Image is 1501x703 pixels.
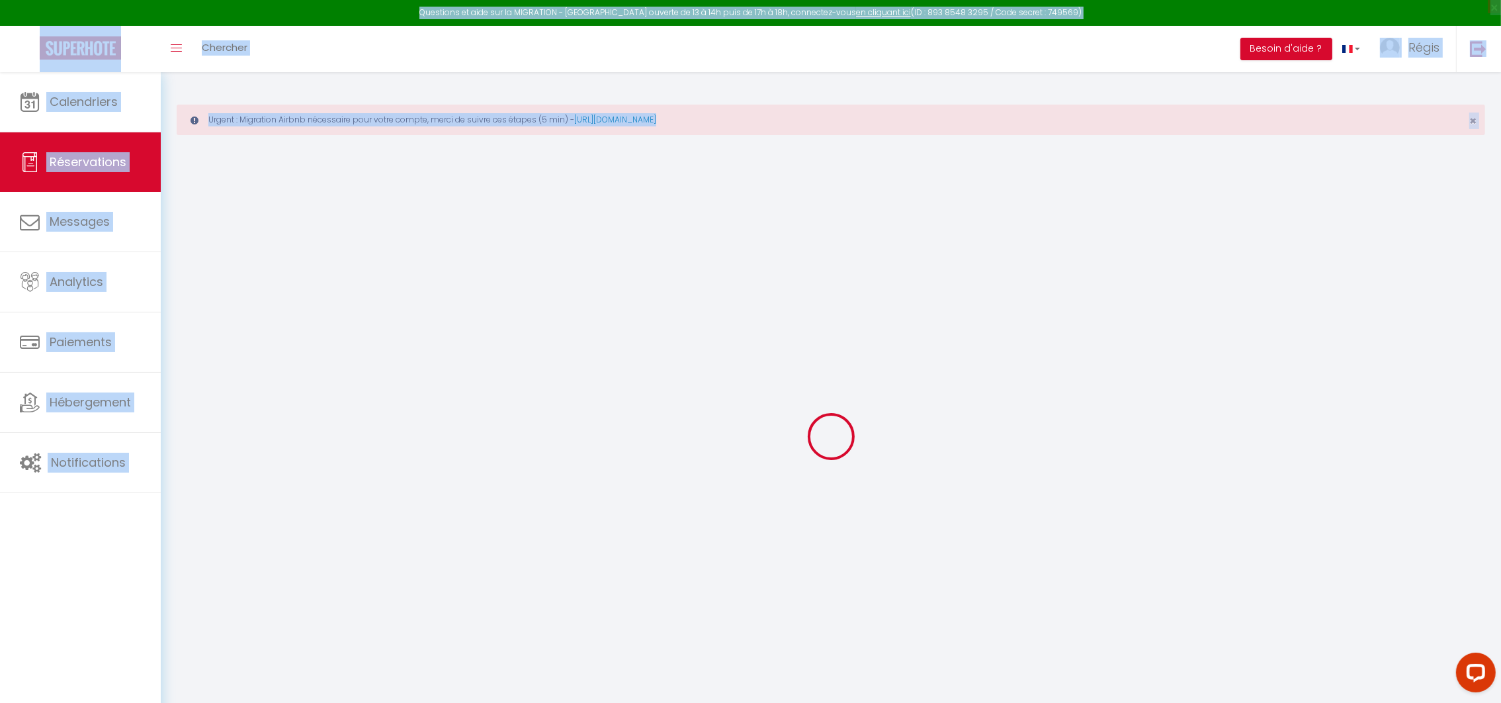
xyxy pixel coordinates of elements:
span: Calendriers [50,93,118,110]
button: Besoin d'aide ? [1240,38,1332,60]
span: Messages [50,213,110,230]
span: Paiements [50,334,112,350]
span: Réservations [50,154,126,170]
span: Hébergement [50,394,131,410]
a: [URL][DOMAIN_NAME] [574,114,656,125]
span: Régis [1408,39,1439,56]
button: Close [1469,115,1477,127]
span: Notifications [51,454,126,471]
a: ... Régis [1370,26,1456,72]
span: Analytics [50,273,103,290]
a: Chercher [192,26,257,72]
iframe: LiveChat chat widget [1445,647,1501,703]
img: logout [1470,40,1486,57]
div: Urgent : Migration Airbnb nécessaire pour votre compte, merci de suivre ces étapes (5 min) - [177,105,1485,135]
a: en cliquant ici [856,7,911,18]
img: Super Booking [40,36,121,60]
span: Chercher [202,40,247,54]
img: ... [1380,38,1400,58]
span: × [1469,113,1477,129]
